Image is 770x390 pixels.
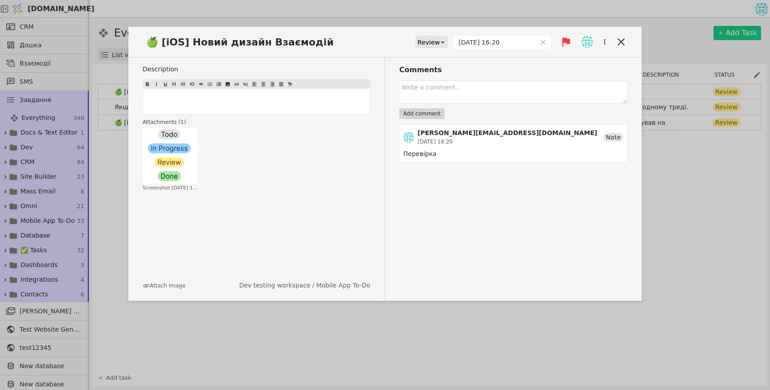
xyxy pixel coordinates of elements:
[418,36,440,49] div: Review
[399,65,627,75] h3: Comments
[540,39,546,45] button: Clear
[143,35,343,49] span: 🍏 [iOS] Новий дизайн Взаємодій
[418,128,597,138] div: [PERSON_NAME][EMAIL_ADDRESS][DOMAIN_NAME]
[581,36,594,48] img: ih
[403,132,414,143] img: ih
[143,118,370,126] h4: Attachments ( 1 )
[454,36,536,49] input: dd.MM.yyyy HH:mm
[403,149,623,159] div: Перевірка
[540,39,546,45] svg: close
[239,281,370,290] div: /
[399,108,445,119] button: Add comment
[239,281,311,290] a: Dev testing workspace
[603,133,623,142] div: Note
[418,138,597,146] div: [DATE] 18:20
[316,281,370,290] a: Mobile App To-Do
[143,282,185,290] button: Attach Image
[143,65,370,74] label: Description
